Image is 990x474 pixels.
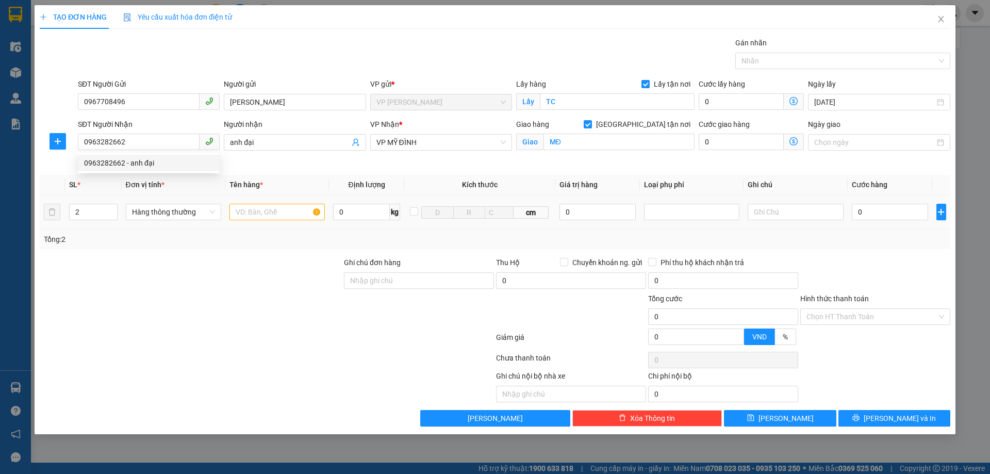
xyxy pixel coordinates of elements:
div: Giảm giá [495,332,647,350]
span: % [783,333,788,341]
input: R [453,206,485,219]
div: VP gửi [370,78,512,90]
span: Yêu cầu xuất hóa đơn điện tử [123,13,232,21]
div: Ghi chú nội bộ nhà xe [496,370,646,386]
span: plus [937,208,946,216]
span: Hàng thông thường [132,204,215,220]
button: [PERSON_NAME] [420,410,570,427]
button: Close [927,5,955,34]
span: Lấy hàng [516,80,546,88]
span: delete [619,414,626,422]
input: Ngày giao [814,137,934,148]
span: Tổng cước [648,295,682,303]
span: VP THANH CHƯƠNG [376,94,506,110]
input: Ghi Chú [748,204,843,220]
label: Ghi chú đơn hàng [344,258,401,267]
span: Đơn vị tính [126,181,164,189]
span: VP MỸ ĐÌNH [376,135,506,150]
span: cm [514,206,549,219]
span: Cước hàng [852,181,887,189]
span: printer [852,414,860,422]
button: save[PERSON_NAME] [724,410,836,427]
input: Lấy tận nơi [540,93,695,110]
button: printer[PERSON_NAME] và In [838,410,950,427]
input: Giao tận nơi [543,134,695,150]
span: [PERSON_NAME] [468,413,523,424]
th: Loại phụ phí [640,175,744,195]
span: Xóa Thông tin [630,413,675,424]
th: Ghi chú [744,175,847,195]
span: Thu Hộ [496,258,520,267]
img: icon [123,13,131,22]
span: Phí thu hộ khách nhận trả [656,257,748,268]
div: Tổng: 2 [44,234,382,245]
span: Lấy tận nơi [650,78,695,90]
span: Giá trị hàng [559,181,598,189]
button: deleteXóa Thông tin [572,410,722,427]
span: kg [390,204,400,220]
label: Cước giao hàng [699,120,750,128]
div: SĐT Người Gửi [78,78,220,90]
span: [PERSON_NAME] [758,413,814,424]
input: Cước lấy hàng [699,93,784,110]
span: save [747,414,754,422]
span: VND [752,333,767,341]
span: Tên hàng [229,181,263,189]
input: VD: Bàn, Ghế [229,204,325,220]
div: 0963282662 - anh đại [84,157,213,169]
div: Người nhận [224,119,366,130]
div: Chi phí nội bộ [648,370,798,386]
span: Kích thước [462,181,498,189]
span: VP Nhận [370,120,399,128]
label: Ngày giao [808,120,840,128]
label: Gán nhãn [735,39,767,47]
input: Ghi chú đơn hàng [344,272,494,289]
span: dollar-circle [789,137,798,145]
input: Nhập ghi chú [496,386,646,402]
span: Chuyển khoản ng. gửi [568,257,646,268]
div: Chưa thanh toán [495,352,647,370]
button: delete [44,204,60,220]
label: Ngày lấy [808,80,836,88]
label: Hình thức thanh toán [800,295,869,303]
div: Người gửi [224,78,366,90]
span: [GEOGRAPHIC_DATA] tận nơi [592,119,695,130]
span: close [937,15,945,23]
input: C [485,206,514,219]
label: Cước lấy hàng [699,80,745,88]
input: Ngày lấy [814,96,934,108]
span: plus [50,137,65,145]
span: Lấy [516,93,540,110]
span: plus [40,13,47,21]
span: user-add [352,138,360,146]
span: SL [69,181,77,189]
input: Cước giao hàng [699,134,784,150]
input: D [421,206,453,219]
div: 0963282662 - anh đại [78,155,220,171]
button: plus [49,133,66,150]
div: SĐT Người Nhận [78,119,220,130]
span: [PERSON_NAME] và In [864,413,936,424]
span: Giao [516,134,543,150]
span: phone [205,97,213,105]
input: 0 [559,204,636,220]
span: Định lượng [348,181,385,189]
button: plus [936,204,946,220]
span: phone [205,137,213,145]
span: dollar-circle [789,97,798,105]
span: TẠO ĐƠN HÀNG [40,13,107,21]
span: Giao hàng [516,120,549,128]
